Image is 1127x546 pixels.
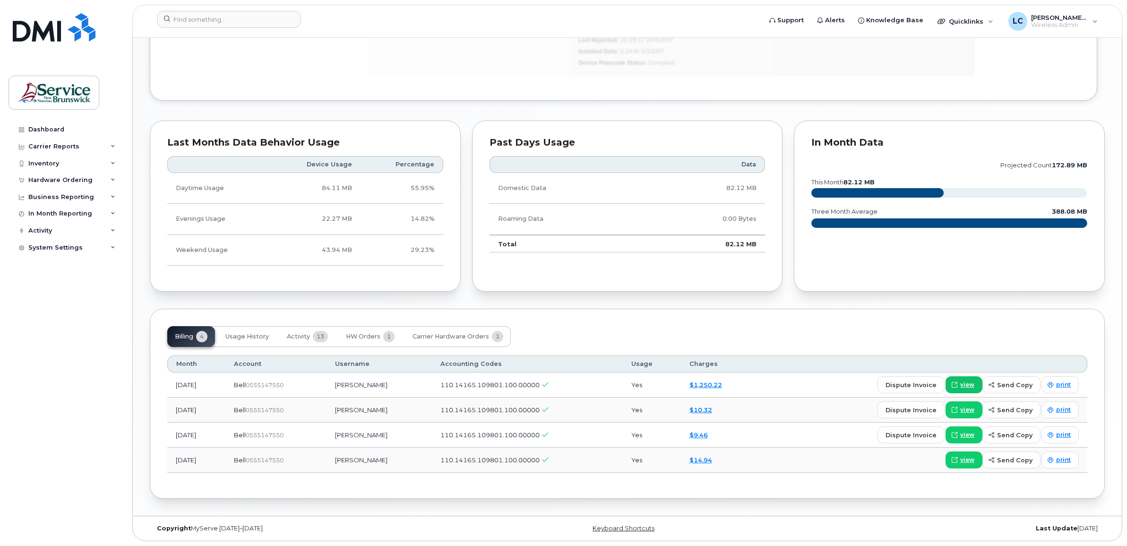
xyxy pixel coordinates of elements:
[383,331,395,342] span: 1
[432,355,623,373] th: Accounting Codes
[150,525,468,532] div: MyServe [DATE]–[DATE]
[689,381,722,389] a: $1,250.22
[843,179,875,186] tspan: 82.12 MB
[167,138,443,147] div: Last Months Data Behavior Usage
[327,355,432,373] th: Username
[167,423,225,448] td: [DATE]
[1056,381,1071,389] span: print
[997,381,1032,390] span: send copy
[440,406,540,414] span: 110.14165.109801.100.00000
[777,16,804,25] span: Support
[644,235,765,253] td: 82.12 MB
[361,156,443,173] th: Percentage
[490,204,644,234] td: Roaming Data
[1013,16,1023,27] span: LC
[269,173,361,204] td: 84.11 MB
[313,331,328,342] span: 13
[946,451,982,468] a: view
[361,173,443,204] td: 55.95%
[167,235,443,266] tr: Friday from 6:00pm to Monday 8:00am
[1056,456,1071,464] span: print
[1041,451,1079,468] a: print
[346,333,380,340] span: HW Orders
[327,448,432,473] td: [PERSON_NAME]
[886,406,937,415] span: dispute invoice
[440,456,540,464] span: 110.14165.109801.100.00000
[327,423,432,448] td: [PERSON_NAME]
[246,457,284,464] span: 0555147550
[997,431,1032,440] span: send copy
[786,525,1105,532] div: [DATE]
[982,451,1041,468] button: send copy
[1052,162,1087,169] tspan: 172.89 MB
[234,431,246,439] span: Bell
[287,333,310,340] span: Activity
[234,381,246,389] span: Bell
[246,381,284,389] span: 0555147550
[234,406,246,414] span: Bell
[1036,525,1077,532] strong: Last Update
[960,406,974,414] span: view
[689,431,708,439] a: $9.46
[327,373,432,398] td: [PERSON_NAME]
[681,355,756,373] th: Charges
[269,235,361,266] td: 43.94 MB
[623,423,681,448] td: Yes
[644,156,765,173] th: Data
[1041,376,1079,393] a: print
[157,11,301,28] input: Find something...
[490,138,766,147] div: Past Days Usage
[167,398,225,423] td: [DATE]
[960,431,974,439] span: view
[878,426,945,443] button: dispute invoice
[852,11,930,30] a: Knowledge Base
[490,173,644,204] td: Domestic Data
[866,16,923,25] span: Knowledge Base
[1052,208,1087,215] text: 388.08 MB
[763,11,810,30] a: Support
[960,456,974,464] span: view
[960,381,974,389] span: view
[361,204,443,234] td: 14.82%
[946,376,982,393] a: view
[1031,14,1088,21] span: [PERSON_NAME] (EECD/EDPE)
[886,431,937,440] span: dispute invoice
[225,355,327,373] th: Account
[440,381,540,389] span: 110.14165.109801.100.00000
[982,426,1041,443] button: send copy
[810,11,852,30] a: Alerts
[593,525,654,532] a: Keyboard Shortcuts
[361,235,443,266] td: 29.23%
[1000,162,1087,169] text: projected count
[931,12,1000,31] div: Quicklinks
[1041,426,1079,443] a: print
[327,398,432,423] td: [PERSON_NAME]
[623,355,681,373] th: Usage
[440,431,540,439] span: 110.14165.109801.100.00000
[167,448,225,473] td: [DATE]
[167,204,269,234] td: Evenings Usage
[269,204,361,234] td: 22.27 MB
[1056,406,1071,414] span: print
[234,456,246,464] span: Bell
[269,156,361,173] th: Device Usage
[413,333,489,340] span: Carrier Hardware Orders
[1031,21,1088,29] span: Wireless Admin
[946,401,982,418] a: view
[946,426,982,443] a: view
[1056,431,1071,439] span: print
[623,373,681,398] td: Yes
[623,398,681,423] td: Yes
[949,17,983,25] span: Quicklinks
[997,456,1032,465] span: send copy
[982,376,1041,393] button: send copy
[811,179,875,186] text: this month
[246,407,284,414] span: 0555147550
[825,16,845,25] span: Alerts
[167,235,269,266] td: Weekend Usage
[167,355,225,373] th: Month
[689,406,712,414] a: $10.32
[644,204,765,234] td: 0.00 Bytes
[982,401,1041,418] button: send copy
[246,432,284,439] span: 0555147550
